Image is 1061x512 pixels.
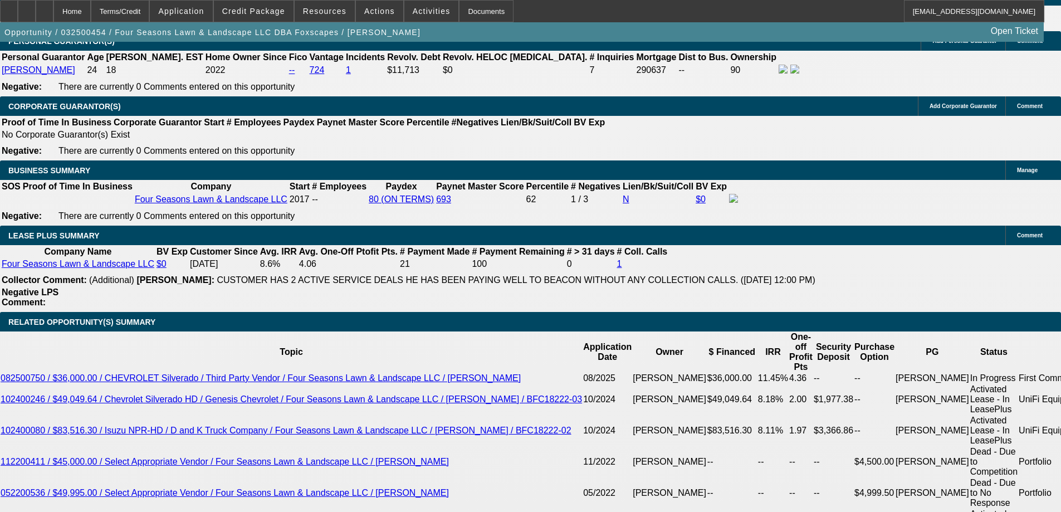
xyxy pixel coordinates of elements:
[283,118,315,127] b: Paydex
[707,446,757,477] td: --
[789,373,813,384] td: 4.36
[404,1,459,22] button: Activities
[1017,103,1043,109] span: Comment
[789,384,813,415] td: 2.00
[589,64,634,76] td: 7
[757,373,789,384] td: 11.45%
[813,446,854,477] td: --
[970,331,1018,373] th: Status
[312,182,366,191] b: # Employees
[303,7,346,16] span: Resources
[813,331,854,373] th: Security Deposit
[2,275,87,285] b: Collector Comment:
[632,384,707,415] td: [PERSON_NAME]
[757,331,789,373] th: IRR
[206,52,287,62] b: Home Owner Since
[317,118,404,127] b: Paynet Master Score
[150,1,212,22] button: Application
[1017,167,1038,173] span: Manage
[789,415,813,446] td: 1.97
[854,331,895,373] th: Purchase Option
[2,211,42,221] b: Negative:
[369,194,434,204] a: 80 (ON TERMS)
[399,259,470,270] td: 21
[1,457,449,466] a: 112200411 / $45,000.00 / Select Appropriate Vendor / Four Seasons Lawn & Landscape LLC / [PERSON_...
[583,446,632,477] td: 11/2022
[854,415,895,446] td: --
[729,194,738,203] img: facebook-icon.png
[583,477,632,509] td: 05/2022
[679,52,728,62] b: Dist to Bus.
[813,477,854,509] td: --
[289,52,307,62] b: Fico
[757,415,789,446] td: 8.11%
[22,181,133,192] th: Proof of Time In Business
[779,65,788,74] img: facebook-icon.png
[227,118,281,127] b: # Employees
[574,118,605,127] b: BV Exp
[895,384,970,415] td: [PERSON_NAME]
[757,446,789,477] td: --
[114,118,202,127] b: Corporate Guarantor
[632,415,707,446] td: [PERSON_NAME]
[571,194,620,204] div: 1 / 3
[895,446,970,477] td: [PERSON_NAME]
[813,415,854,446] td: $3,366.86
[526,194,569,204] div: 62
[387,52,441,62] b: Revolv. Debt
[790,65,799,74] img: linkedin-icon.png
[89,275,134,285] span: (Additional)
[707,373,757,384] td: $36,000.00
[386,182,417,191] b: Paydex
[400,247,470,256] b: # Payment Made
[312,194,318,204] span: --
[789,477,813,509] td: --
[589,52,634,62] b: # Inquiries
[214,1,294,22] button: Credit Package
[1,394,582,404] a: 102400246 / $49,049.64 / Chevrolet Silverado HD / Genesis Chevrolet / Four Seasons Lawn & Landsca...
[757,384,789,415] td: 8.18%
[526,182,569,191] b: Percentile
[222,7,285,16] span: Credit Package
[637,52,677,62] b: Mortgage
[707,477,757,509] td: --
[789,446,813,477] td: --
[1,426,571,435] a: 102400080 / $83,516.30 / Isuzu NPR-HD / D and K Truck Company / Four Seasons Lawn & Landscape LLC...
[471,259,565,270] td: 100
[295,1,355,22] button: Resources
[986,22,1043,41] a: Open Ticket
[623,194,629,204] a: N
[442,64,588,76] td: $0
[346,52,385,62] b: Incidents
[106,64,204,76] td: 18
[854,446,895,477] td: $4,500.00
[157,247,188,256] b: BV Exp
[707,415,757,446] td: $83,516.30
[436,194,451,204] a: 693
[58,82,295,91] span: There are currently 0 Comments entered on this opportunity
[813,373,854,384] td: --
[970,415,1018,446] td: Activated Lease - In LeasePlus
[289,193,310,206] td: 2017
[2,146,42,155] b: Negative:
[707,331,757,373] th: $ Financed
[1,181,21,192] th: SOS
[854,373,895,384] td: --
[730,64,777,76] td: 90
[4,28,421,37] span: Opportunity / 032500454 / Four Seasons Lawn & Landscape LLC DBA Foxscapes / [PERSON_NAME]
[310,52,344,62] b: Vantage
[636,64,677,76] td: 290637
[501,118,571,127] b: Lien/Bk/Suit/Coll
[136,275,214,285] b: [PERSON_NAME]:
[206,65,226,75] span: 2022
[45,247,112,256] b: Company Name
[260,259,297,270] td: 8.6%
[204,118,224,127] b: Start
[189,259,258,270] td: [DATE]
[106,52,203,62] b: [PERSON_NAME]. EST
[632,331,707,373] th: Owner
[190,182,231,191] b: Company
[356,1,403,22] button: Actions
[8,318,155,326] span: RELATED OPPORTUNITY(S) SUMMARY
[2,287,58,307] b: Negative LPS Comment:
